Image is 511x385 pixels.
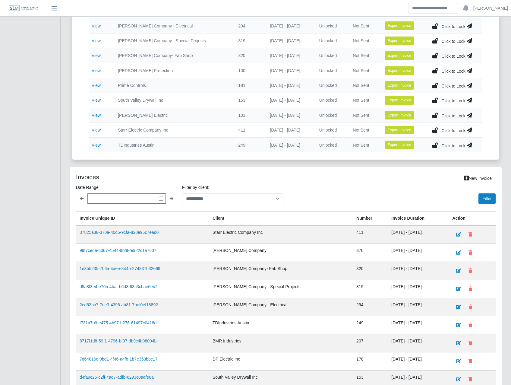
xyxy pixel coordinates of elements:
span: Click to Lock [441,69,465,74]
td: [DATE] - [DATE] [265,108,314,122]
td: 376 [353,243,388,262]
td: South Valley Drywall Inc [113,93,233,108]
td: [DATE] - [DATE] [388,316,449,334]
a: View [92,24,101,28]
td: Unlocked [314,63,348,78]
td: [DATE] - [DATE] [265,18,314,33]
a: d5a8f3e4-e70b-4baf-b6d8-63c3cbae6eb2 [80,284,157,289]
td: 153 [234,93,265,108]
td: Not Sent [348,18,380,33]
td: Not Sent [348,93,380,108]
td: DP Electric Inc [209,352,353,370]
button: Export Invoice [385,126,414,134]
td: 100 [234,63,265,78]
td: Not Sent [348,123,380,138]
span: Click to Lock [441,84,465,88]
td: Unlocked [314,18,348,33]
td: [DATE] - [DATE] [388,298,449,316]
a: View [92,38,101,43]
button: Export Invoice [385,141,414,149]
td: 320 [234,48,265,63]
label: Date Range [76,184,177,191]
td: Not Sent [348,48,380,63]
td: 178 [353,352,388,370]
td: [DATE] - [DATE] [265,123,314,138]
td: [PERSON_NAME] Protection [113,63,233,78]
a: View [92,98,101,103]
td: [DATE] - [DATE] [388,262,449,280]
td: 249 [353,316,388,334]
td: 207 [353,334,388,352]
td: 319 [353,280,388,298]
span: Click to Lock [441,128,465,133]
a: View [92,53,101,58]
td: Not Sent [348,138,380,152]
td: Not Sent [348,33,380,48]
button: Export Invoice [385,96,414,104]
td: 249 [234,138,265,152]
td: [DATE] - [DATE] [388,334,449,352]
td: [PERSON_NAME] Electric [113,108,233,122]
span: Click to Lock [441,24,465,29]
td: BMR Industries [209,334,353,352]
a: View [92,83,101,88]
button: Export Invoice [385,21,414,30]
th: Invoice Duration [388,211,449,225]
th: Action [449,211,496,225]
button: Export Invoice [385,51,414,60]
th: Invoice Unique ID [76,211,209,225]
td: [DATE] - [DATE] [265,78,314,93]
td: 181 [234,78,265,93]
a: 2ed63bb7-7ee3-4396-ab81-7bef0ef18892 [80,302,158,307]
td: 319 [234,33,265,48]
td: 294 [353,298,388,316]
td: Starr Electric Company Inc [209,225,353,244]
a: [PERSON_NAME] [473,5,508,11]
a: d4fa9c25-c2ff-4ad7-adfb-6293c0aafe8a [80,375,154,380]
td: Prime Controls [113,78,233,93]
td: [PERSON_NAME] Company - Electrical [209,298,353,316]
td: 411 [353,225,388,244]
td: [DATE] - [DATE] [388,225,449,244]
td: [DATE] - [DATE] [388,352,449,370]
a: New Invoice [460,173,496,184]
td: 411 [234,123,265,138]
td: Unlocked [314,93,348,108]
td: Not Sent [348,63,380,78]
span: Click to Lock [441,54,465,59]
h4: Invoices [76,173,246,181]
th: Client [209,211,353,225]
td: Unlocked [314,108,348,122]
td: [PERSON_NAME] Company - Electrical [113,18,233,33]
td: [PERSON_NAME] Company - Special Projects [209,280,353,298]
a: View [92,128,101,132]
td: Unlocked [314,78,348,93]
span: Click to Lock [441,39,465,44]
td: Unlocked [314,33,348,48]
span: Click to Lock [441,98,465,103]
td: [DATE] - [DATE] [388,280,449,298]
button: Export Invoice [385,37,414,45]
a: 99f7cede-6067-4544-9bf9-fe922c1e7607 [80,248,156,253]
button: Export Invoice [385,66,414,75]
a: f731a7b9-e475-4b97-b276-61497c0418df [80,320,158,325]
button: Filter [478,193,496,204]
td: [DATE] - [DATE] [265,63,314,78]
td: Unlocked [314,138,348,152]
th: Number [353,211,388,225]
td: [PERSON_NAME] Company- Fab Shop [113,48,233,63]
label: Filter by client: [182,184,283,191]
td: TDIndustries Austin [113,138,233,152]
td: 320 [353,262,388,280]
a: View [92,113,101,118]
td: [PERSON_NAME] Company- Fab Shop [209,262,353,280]
a: 37825a38-370a-40d5-9cfa-820e95c7ead0 [80,230,159,235]
td: [DATE] - [DATE] [388,243,449,262]
td: Unlocked [314,48,348,63]
a: 8717f1d8-59f1-4796-bf97-db9c4b08094b [80,339,156,343]
td: Unlocked [314,123,348,138]
td: [DATE] - [DATE] [265,93,314,108]
td: TDIndustries Austin [209,316,353,334]
input: Search [408,3,458,14]
button: Export Invoice [385,81,414,90]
